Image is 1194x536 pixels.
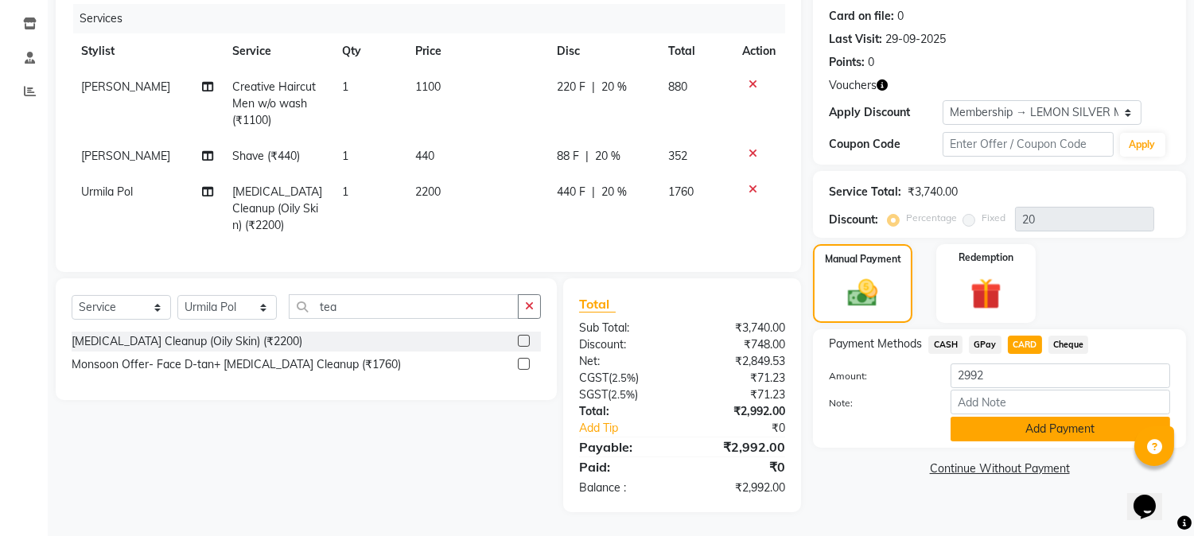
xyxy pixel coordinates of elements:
span: 2.5% [611,388,635,401]
span: 88 F [557,148,579,165]
span: 20 % [595,148,620,165]
div: Monsoon Offer- Face D-tan+ [MEDICAL_DATA] Cleanup (₹1760) [72,356,401,373]
span: [MEDICAL_DATA] Cleanup (Oily Skin) (₹2200) [232,184,322,232]
div: ( ) [567,386,683,403]
input: Search or Scan [289,294,519,319]
div: ₹3,740.00 [683,320,798,336]
span: 20 % [601,184,627,200]
span: | [592,184,595,200]
div: Service Total: [829,184,901,200]
label: Percentage [906,211,957,225]
div: Card on file: [829,8,894,25]
div: Services [73,4,797,33]
div: ₹2,992.00 [683,480,798,496]
label: Redemption [959,251,1013,265]
div: ₹0 [702,420,798,437]
input: Enter Offer / Coupon Code [943,132,1113,157]
span: Shave (₹440) [232,149,300,163]
th: Disc [547,33,659,69]
span: GPay [969,336,1001,354]
div: ₹71.23 [683,370,798,386]
div: Balance : [567,480,683,496]
span: CASH [928,336,963,354]
input: Amount [951,363,1170,388]
span: 1 [342,184,348,199]
input: Add Note [951,390,1170,414]
div: Coupon Code [829,136,943,153]
th: Service [223,33,333,69]
div: ₹0 [683,457,798,476]
span: 1100 [415,80,441,94]
img: _gift.svg [961,274,1011,313]
span: 2200 [415,184,441,199]
th: Qty [333,33,406,69]
div: [MEDICAL_DATA] Cleanup (Oily Skin) (₹2200) [72,333,302,350]
th: Total [659,33,733,69]
span: 1 [342,149,348,163]
th: Price [406,33,547,69]
span: | [585,148,589,165]
button: Apply [1120,133,1165,157]
span: 352 [668,149,687,163]
span: Total [579,296,616,313]
div: Sub Total: [567,320,683,336]
div: ₹2,849.53 [683,353,798,370]
span: 440 [415,149,434,163]
label: Amount: [817,369,939,383]
span: | [592,79,595,95]
span: [PERSON_NAME] [81,149,170,163]
img: _cash.svg [838,276,886,310]
div: Payable: [567,437,683,456]
div: ₹2,992.00 [683,403,798,420]
div: ₹748.00 [683,336,798,353]
span: CARD [1008,336,1042,354]
label: Manual Payment [825,252,901,266]
th: Action [733,33,785,69]
a: Continue Without Payment [816,460,1183,477]
span: 1 [342,80,348,94]
div: Apply Discount [829,104,943,121]
span: [PERSON_NAME] [81,80,170,94]
div: Last Visit: [829,31,882,48]
div: ( ) [567,370,683,386]
th: Stylist [72,33,223,69]
span: Vouchers [829,77,877,94]
span: Urmila Pol [81,184,133,199]
div: ₹3,740.00 [908,184,958,200]
div: Total: [567,403,683,420]
div: Net: [567,353,683,370]
label: Note: [817,396,939,410]
span: Payment Methods [829,336,922,352]
div: 0 [868,54,874,71]
button: Add Payment [951,417,1170,441]
div: Paid: [567,457,683,476]
div: Discount: [567,336,683,353]
span: Creative Haircut Men w/o wash (₹1100) [232,80,316,127]
iframe: chat widget [1127,472,1178,520]
div: Points: [829,54,865,71]
div: Discount: [829,212,878,228]
span: 440 F [557,184,585,200]
span: 880 [668,80,687,94]
div: 0 [897,8,904,25]
span: 1760 [668,184,694,199]
span: 20 % [601,79,627,95]
label: Fixed [982,211,1005,225]
a: Add Tip [567,420,702,437]
span: SGST [579,387,608,402]
div: ₹71.23 [683,386,798,403]
div: ₹2,992.00 [683,437,798,456]
span: 2.5% [612,371,636,384]
span: 220 F [557,79,585,95]
span: Cheque [1048,336,1089,354]
span: CGST [579,371,609,385]
div: 29-09-2025 [885,31,946,48]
